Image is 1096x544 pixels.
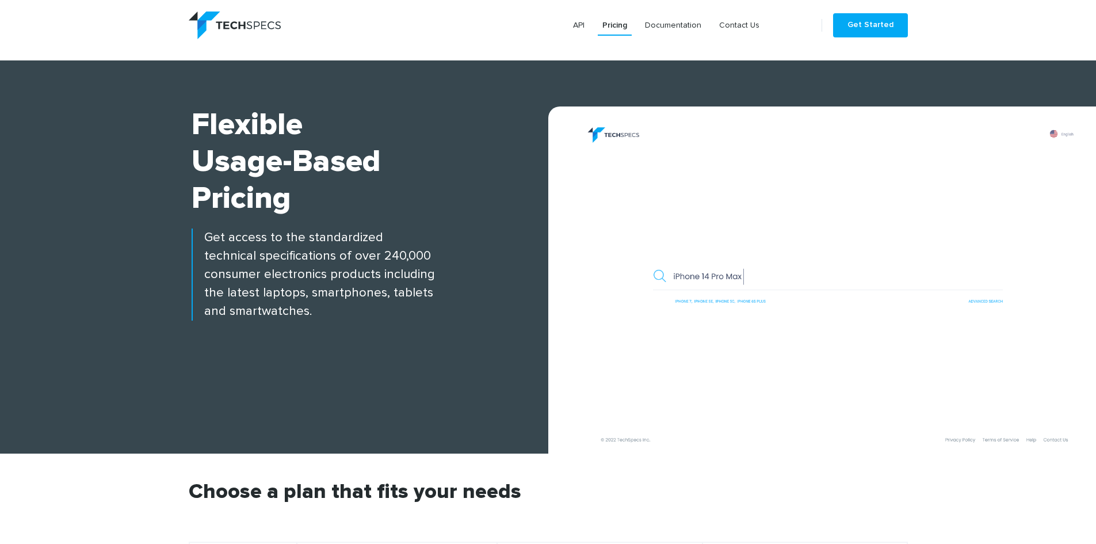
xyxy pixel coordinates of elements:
p: Get access to the standardized technical specifications of over 240,000 consumer electronics prod... [192,229,548,321]
h1: Flexible Usage-based Pricing [192,106,548,217]
a: Documentation [640,15,706,36]
a: Contact Us [715,15,764,36]
h2: Choose a plan that fits your needs [189,482,908,542]
a: Get Started [833,13,908,37]
a: API [568,15,589,36]
img: logo [189,12,281,39]
a: Pricing [598,15,632,36]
